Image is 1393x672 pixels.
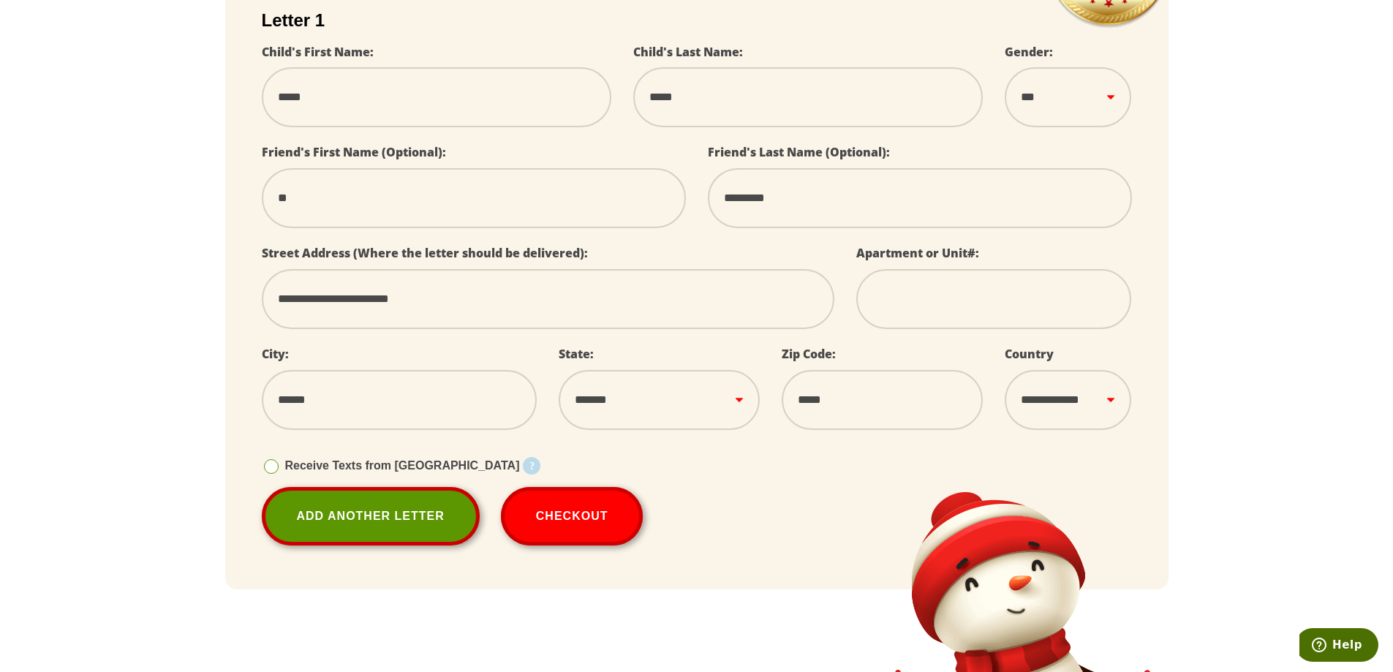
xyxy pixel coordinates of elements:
[1299,628,1378,665] iframe: Opens a widget where you can find more information
[633,44,743,60] label: Child's Last Name:
[1005,44,1053,60] label: Gender:
[262,10,1132,31] h2: Letter 1
[262,44,374,60] label: Child's First Name:
[285,459,520,472] span: Receive Texts from [GEOGRAPHIC_DATA]
[856,245,979,261] label: Apartment or Unit#:
[262,346,289,362] label: City:
[262,245,588,261] label: Street Address (Where the letter should be delivered):
[1005,346,1054,362] label: Country
[708,144,890,160] label: Friend's Last Name (Optional):
[262,487,480,545] a: Add Another Letter
[501,487,643,545] button: Checkout
[262,144,446,160] label: Friend's First Name (Optional):
[782,346,836,362] label: Zip Code:
[559,346,594,362] label: State:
